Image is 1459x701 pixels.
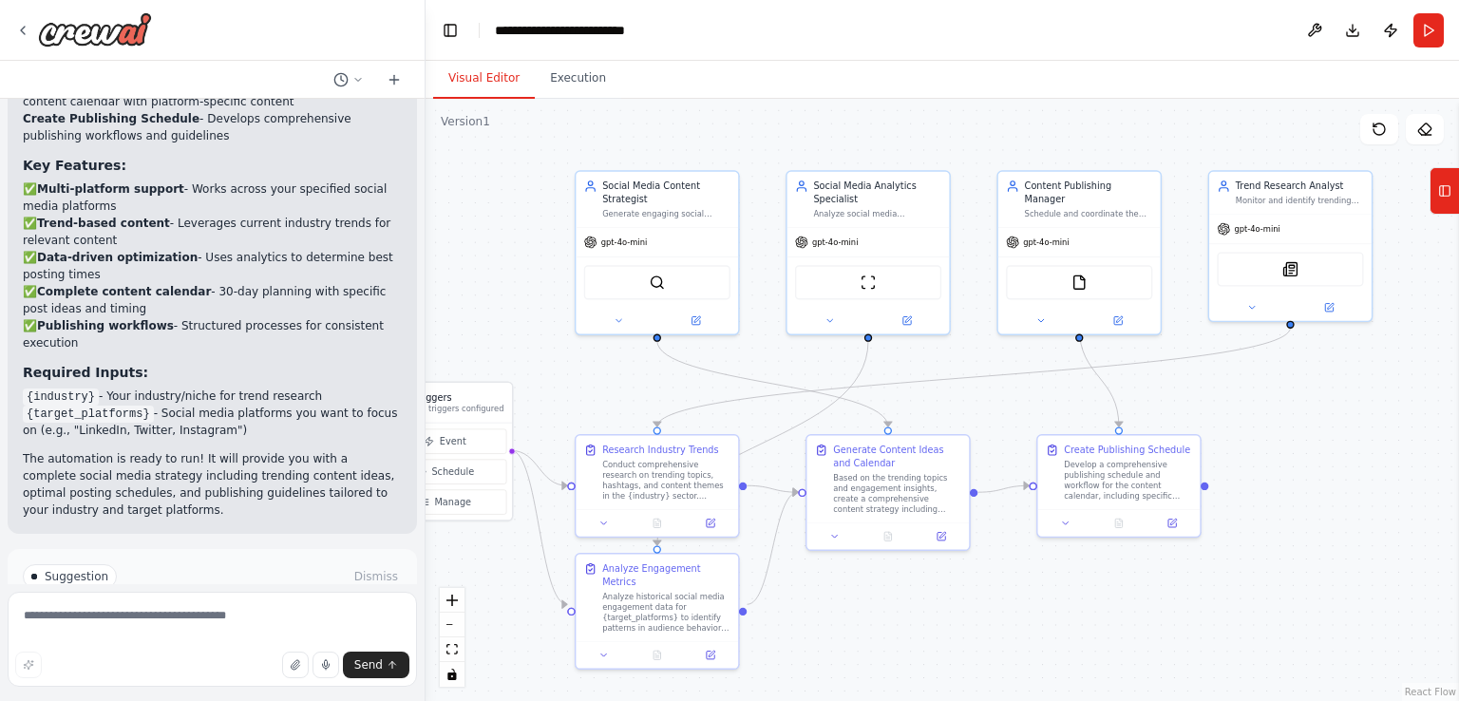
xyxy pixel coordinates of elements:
[602,180,730,206] div: Social Media Content Strategist
[23,450,402,519] p: The automation is ready to run! It will provide you with a complete social media strategy includi...
[651,341,895,426] g: Edge from 19f6fd79-896e-4382-a6f8-3f9f897735b7 to f2d6b6f6-ad9f-49c1-a0c6-350e125db222
[23,112,199,125] strong: Create Publishing Schedule
[649,275,665,291] img: BraveSearchTool
[433,59,535,99] button: Visual Editor
[440,435,466,448] span: Event
[37,285,211,298] strong: Complete content calendar
[23,180,402,351] p: ✅ - Works across your specified social media platforms ✅ - Leverages current industry trends for ...
[1064,459,1192,501] div: Develop a comprehensive publishing schedule and workflow for the content calendar, including spec...
[786,170,951,335] div: Social Media Analytics SpecialistAnalyze social media engagement metrics, identify patterns in au...
[602,562,730,589] div: Analyze Engagement Metrics
[833,444,961,470] div: Generate Content Ideas and Calendar
[1234,224,1279,235] span: gpt-4o-mini
[326,68,371,91] button: Switch to previous chat
[37,217,170,230] strong: Trend-based content
[23,110,402,144] li: - Develops comprehensive publishing workflows and guidelines
[869,313,943,329] button: Open in side panel
[602,209,730,219] div: Generate engaging social media content ideas based on trending topics in {industry} and create co...
[23,406,154,423] code: {target_platforms}
[1036,434,1202,538] div: Create Publishing ScheduleDevelop a comprehensive publishing schedule and workflow for the conten...
[343,652,409,678] button: Send
[812,237,858,247] span: gpt-4o-mini
[437,17,464,44] button: Hide left sidebar
[23,388,99,406] code: {industry}
[495,21,676,40] nav: breadcrumb
[384,459,507,483] button: Schedule
[813,209,941,219] div: Analyze social media engagement metrics, identify patterns in audience behavior, and provide data...
[23,388,402,405] li: - Your industry/niche for trend research
[384,489,507,514] button: Manage
[601,237,647,247] span: gpt-4o-mini
[282,652,309,678] button: Upload files
[431,465,474,479] span: Schedule
[440,588,464,613] button: zoom in
[575,553,740,670] div: Analyze Engagement MetricsAnalyze historical social media engagement data for {target_platforms} ...
[805,434,971,551] div: Generate Content Ideas and CalendarBased on the trending topics and engagement insights, create a...
[629,647,685,663] button: No output available
[415,390,504,404] h3: Triggers
[688,515,733,531] button: Open in side panel
[377,382,514,521] div: TriggersNo triggers configuredEventScheduleManage
[23,365,148,380] strong: Required Inputs:
[1072,328,1126,426] g: Edge from 2e312f08-9345-48be-967e-eb9ec111329a to 2733b435-8ad6-4dfd-a395-4be184a7f221
[434,496,471,509] span: Manage
[440,662,464,687] button: toggle interactivity
[1208,170,1374,322] div: Trend Research AnalystMonitor and identify trending topics, hashtags, and content themes in {indu...
[1071,275,1088,291] img: FileReadTool
[535,59,621,99] button: Execution
[354,657,383,673] span: Send
[861,275,877,291] img: ScrapeWebsiteTool
[1236,196,1364,206] div: Monitor and identify trending topics, hashtags, and content themes in {industry} across various p...
[37,182,184,196] strong: Multi-platform support
[1064,444,1190,457] div: Create Publishing Schedule
[919,528,964,544] button: Open in side panel
[38,12,152,47] img: Logo
[1149,515,1195,531] button: Open in side panel
[1025,180,1153,206] div: Content Publishing Manager
[629,515,685,531] button: No output available
[384,429,507,454] button: Event
[440,637,464,662] button: fit view
[978,479,1030,499] g: Edge from f2d6b6f6-ad9f-49c1-a0c6-350e125db222 to 2733b435-8ad6-4dfd-a395-4be184a7f221
[1282,261,1298,277] img: SerplyNewsSearchTool
[1091,515,1147,531] button: No output available
[651,328,1298,426] g: Edge from 2476d7fe-6457-476e-8728-c4bacebffa96 to 64f67502-5944-4ca0-8ab1-ad016a75c713
[313,652,339,678] button: Click to speak your automation idea
[996,170,1162,335] div: Content Publishing ManagerSchedule and coordinate the publishing of social media content across {...
[15,652,42,678] button: Improve this prompt
[1025,209,1153,219] div: Schedule and coordinate the publishing of social media content across {target_platforms}, ensurin...
[379,68,409,91] button: Start a new chat
[833,472,961,514] div: Based on the trending topics and engagement insights, create a comprehensive content strategy inc...
[37,319,174,332] strong: Publishing workflows
[415,404,504,414] p: No triggers configured
[23,158,126,173] strong: Key Features:
[602,444,718,457] div: Research Industry Trends
[1023,237,1069,247] span: gpt-4o-mini
[351,567,402,586] button: Dismiss
[511,444,567,492] g: Edge from triggers to 64f67502-5944-4ca0-8ab1-ad016a75c713
[658,313,732,329] button: Open in side panel
[602,459,730,501] div: Conduct comprehensive research on trending topics, hashtags, and content themes in the {industry}...
[23,405,402,439] li: - Social media platforms you want to focus on (e.g., "LinkedIn, Twitter, Instagram")
[1081,313,1155,329] button: Open in side panel
[651,341,875,545] g: Edge from 4c2b5752-e151-4d63-9b14-345560ea235a to 84432e44-4f20-4487-b2c4-82837c44699a
[45,569,108,584] span: Suggestion
[575,434,740,538] div: Research Industry TrendsConduct comprehensive research on trending topics, hashtags, and content ...
[813,180,941,206] div: Social Media Analytics Specialist
[1292,299,1366,315] button: Open in side panel
[860,528,916,544] button: No output available
[602,591,730,633] div: Analyze historical social media engagement data for {target_platforms} to identify patterns in au...
[441,114,490,129] div: Version 1
[37,251,198,264] strong: Data-driven optimization
[1405,687,1456,697] a: React Flow attribution
[575,170,740,335] div: Social Media Content StrategistGenerate engaging social media content ideas based on trending top...
[688,647,733,663] button: Open in side panel
[748,479,799,499] g: Edge from 64f67502-5944-4ca0-8ab1-ad016a75c713 to f2d6b6f6-ad9f-49c1-a0c6-350e125db222
[748,485,799,611] g: Edge from 84432e44-4f20-4487-b2c4-82837c44699a to f2d6b6f6-ad9f-49c1-a0c6-350e125db222
[511,444,567,611] g: Edge from triggers to 84432e44-4f20-4487-b2c4-82837c44699a
[440,588,464,687] div: React Flow controls
[1236,180,1364,193] div: Trend Research Analyst
[440,613,464,637] button: zoom out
